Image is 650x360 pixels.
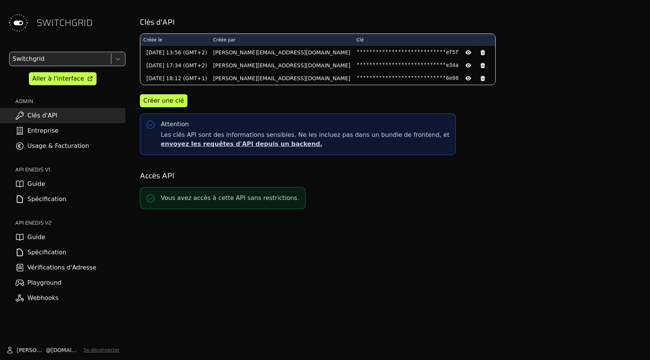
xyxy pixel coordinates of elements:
img: Switchgrid Logo [6,11,30,35]
td: [PERSON_NAME][EMAIL_ADDRESS][DOMAIN_NAME] [210,59,354,72]
h2: API ENEDIS v2 [15,219,125,227]
div: Attention [161,120,189,129]
h2: Clés d'API [140,17,639,27]
span: @ [46,346,51,354]
span: SWITCHGRID [36,17,93,29]
th: Créée le [140,34,210,46]
a: Aller à l'interface [29,72,97,85]
span: Les clés API sont des informations sensibles. Ne les incluez pas dans un bundle de frontend, et [161,130,449,149]
span: [DOMAIN_NAME] [51,346,81,354]
td: [DATE] 13:56 (GMT+2) [140,46,210,59]
button: Créer une clé [140,94,187,107]
button: Se déconnecter [84,347,119,353]
td: [PERSON_NAME][EMAIL_ADDRESS][DOMAIN_NAME] [210,72,354,85]
p: envoyez les requêtes d'API depuis un backend. [161,140,449,149]
th: Clé [354,34,495,46]
td: [DATE] 18:12 (GMT+1) [140,72,210,85]
div: Créer une clé [143,96,184,105]
td: [DATE] 17:34 (GMT+2) [140,59,210,72]
span: [PERSON_NAME] [17,346,46,354]
p: Vous avez accès à cette API sans restrictions. [161,193,299,203]
th: Créée par [210,34,354,46]
h2: ADMIN [15,97,125,105]
h2: API ENEDIS v1 [15,166,125,173]
td: [PERSON_NAME][EMAIL_ADDRESS][DOMAIN_NAME] [210,46,354,59]
h2: Accès API [140,170,639,181]
div: Aller à l'interface [32,74,84,83]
